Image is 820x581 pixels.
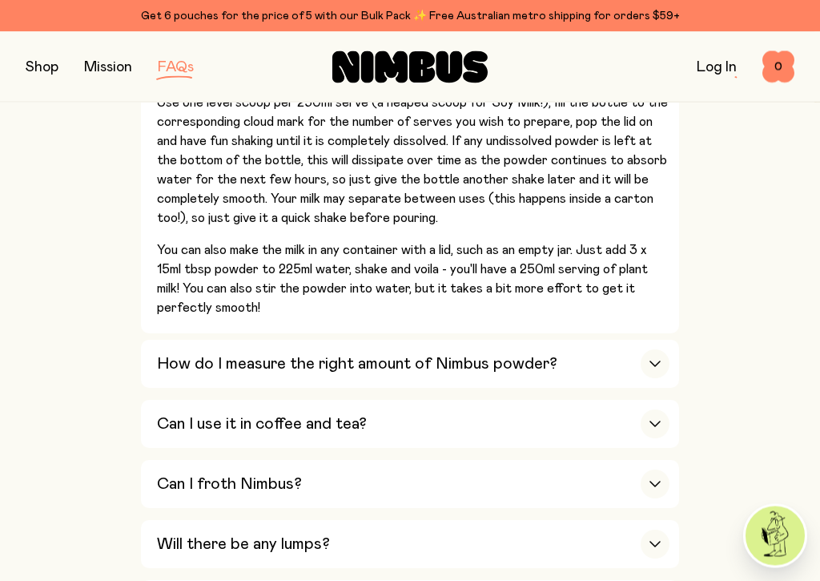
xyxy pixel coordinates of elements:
button: Can I use it in coffee and tea? [141,401,679,449]
h3: How do I measure the right amount of Nimbus powder? [157,355,557,374]
h3: Can I use it in coffee and tea? [157,415,367,434]
button: 0 [762,51,794,83]
h3: Will there be any lumps? [157,535,330,555]
p: You can also make the milk in any container with a lid, such as an empty jar. Just add 3 x 15ml t... [157,241,669,318]
h3: Can I froth Nimbus? [157,475,302,494]
button: Can I froth Nimbus? [141,461,679,509]
button: Will there be any lumps? [141,521,679,569]
a: FAQs [158,60,194,75]
p: Use one level scoop per 250ml serve (a heaped scoop for Soy Milk!), fill the bottle to the corres... [157,94,669,228]
img: agent [746,506,805,566]
button: How do I measure the right amount of Nimbus powder? [141,341,679,389]
a: Mission [84,60,132,75]
a: Log In [697,60,737,75]
div: Get 6 pouches for the price of 5 with our Bulk Pack ✨ Free Australian metro shipping for orders $59+ [26,6,794,26]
